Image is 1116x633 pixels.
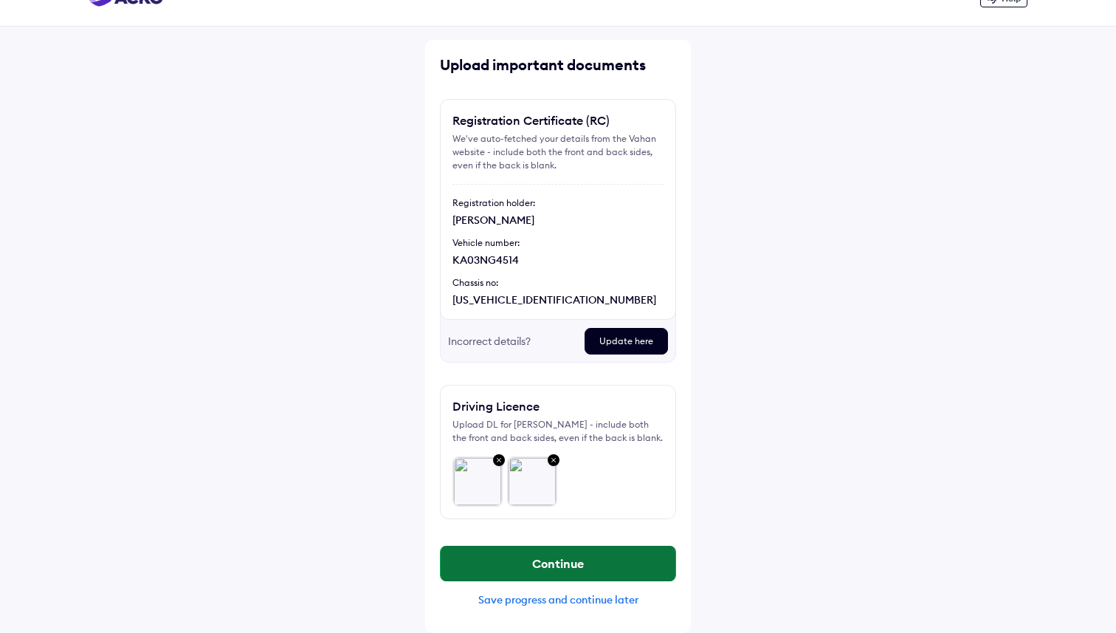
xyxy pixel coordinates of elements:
img: df3ae677-c4cf-49a7-8626-a6749a7601e8 [453,457,502,506]
div: Upload DL for [PERSON_NAME] - include both the front and back sides, even if the back is blank. [452,418,664,445]
img: close-grey-bg.svg [490,451,508,471]
div: Incorrect details? [448,328,573,355]
div: We've auto-fetched your details from the Vahan website - include both the front and back sides, e... [452,132,664,172]
div: Upload important documents [440,55,676,75]
div: Driving Licence [452,397,540,415]
img: close-grey-bg.svg [545,451,562,471]
div: Update here [585,328,668,355]
img: 39523d50-3380-4ae9-b1c6-cea4a1261a4e [508,457,557,506]
div: Save progress and continue later [440,593,676,606]
div: [PERSON_NAME] [452,213,664,227]
div: [US_VEHICLE_IDENTIFICATION_NUMBER] [452,292,664,307]
div: KA03NG4514 [452,253,664,267]
div: Registration Certificate (RC) [452,112,610,129]
div: Vehicle number: [452,236,664,250]
div: Registration holder: [452,196,664,210]
div: Chassis no: [452,276,664,290]
button: Continue [441,546,675,581]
